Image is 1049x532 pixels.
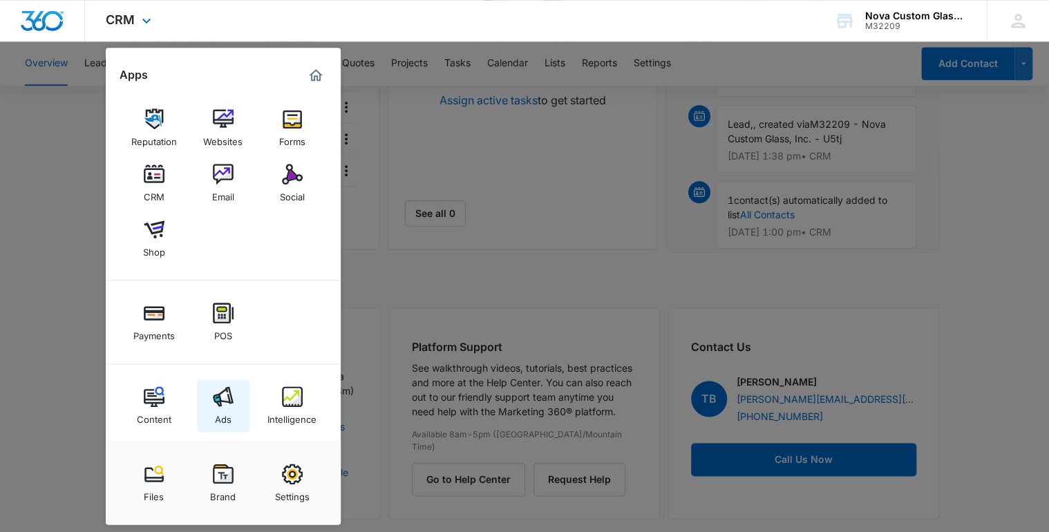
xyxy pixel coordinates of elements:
a: CRM [128,157,180,209]
a: Settings [266,457,319,509]
div: Forms [279,129,305,147]
div: Reputation [131,129,177,147]
a: Email [197,157,249,209]
div: Brand [210,484,236,502]
a: Content [128,379,180,432]
div: Files [144,484,164,502]
a: POS [197,296,249,348]
div: Social [280,184,305,202]
a: Ads [197,379,249,432]
a: Websites [197,102,249,154]
div: POS [214,323,232,341]
div: Shop [143,240,165,258]
div: Payments [133,323,175,341]
a: Files [128,457,180,509]
a: Reputation [128,102,180,154]
div: Ads [215,407,231,425]
div: account name [865,10,966,21]
a: Social [266,157,319,209]
h2: Apps [120,68,148,82]
div: Email [212,184,234,202]
span: CRM [106,12,135,27]
a: Intelligence [266,379,319,432]
a: Payments [128,296,180,348]
div: Content [137,407,171,425]
div: Settings [275,484,310,502]
div: Intelligence [267,407,316,425]
a: Brand [197,457,249,509]
div: account id [865,21,966,31]
div: CRM [144,184,164,202]
a: Forms [266,102,319,154]
div: Websites [203,129,243,147]
a: Marketing 360® Dashboard [305,64,327,86]
a: Shop [128,212,180,265]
